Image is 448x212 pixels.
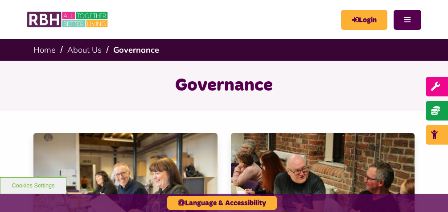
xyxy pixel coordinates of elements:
a: About Us [67,45,102,55]
img: RBH [27,9,109,30]
button: Navigation [394,10,421,30]
iframe: Netcall Web Assistant for live chat [408,172,448,212]
h1: Governance [11,74,437,97]
a: Home [33,45,56,55]
a: MyRBH [341,10,387,30]
a: Governance [113,45,159,55]
button: Language & Accessibility [167,196,277,210]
